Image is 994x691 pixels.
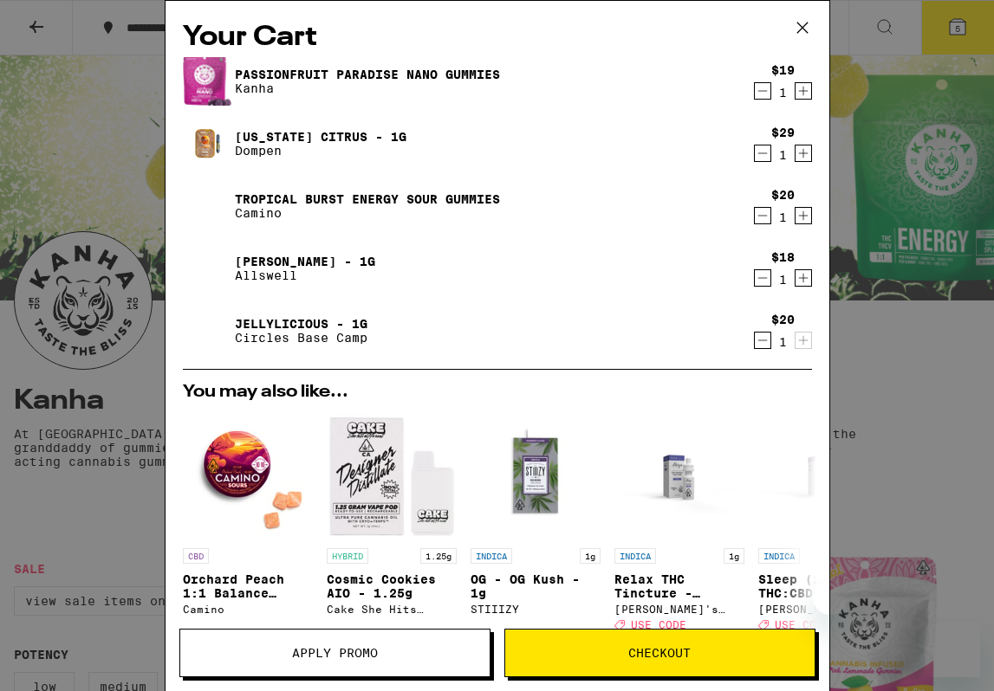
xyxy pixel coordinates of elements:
button: Increment [795,145,812,162]
span: USE CODE [PERSON_NAME] [758,619,848,643]
p: INDICA [758,548,800,564]
img: Jellylicious - 1g [183,307,231,355]
p: Relax THC Tincture - 1000mg [614,572,744,600]
a: Open page for Cosmic Cookies AIO - 1.25g from Cake She Hits Different [327,410,457,652]
p: OG - OG Kush - 1g [471,572,601,600]
img: Camino - Orchard Peach 1:1 Balance Sours Gummies [183,410,313,539]
button: Decrement [754,145,771,162]
div: 1 [771,335,795,349]
button: Decrement [754,269,771,287]
img: King Louis XIII - 1g [183,244,231,293]
button: Decrement [754,332,771,349]
div: $19 [771,63,795,77]
p: Circles Base Camp [235,331,367,345]
div: [PERSON_NAME]'s Medicinals [758,604,888,615]
a: Open page for Relax THC Tincture - 1000mg from Mary's Medicinals [614,410,744,652]
span: Apply Promo [292,647,378,659]
div: $20 [771,313,795,326]
div: $20 [771,188,795,202]
h2: You may also like... [183,384,812,401]
p: Camino [235,206,500,220]
div: $29 [771,126,795,139]
div: 1 [771,210,795,224]
a: Open page for OG - OG Kush - 1g from STIIIZY [471,410,601,652]
img: Passionfruit Paradise Nano Gummies [183,55,231,107]
img: Cake She Hits Different - Cosmic Cookies AIO - 1.25g [327,410,457,539]
a: Jellylicious - 1g [235,317,367,331]
button: Decrement [754,207,771,224]
div: Camino [183,604,313,615]
p: Allswell [235,268,375,282]
p: INDICA [614,548,656,564]
img: STIIIZY - OG - OG Kush - 1g [471,410,601,539]
h2: Your Cart [183,18,812,57]
img: California Citrus - 1g [183,119,231,168]
div: 1 [771,273,795,287]
span: Checkout [628,647,691,659]
p: Kanha [235,81,500,95]
div: [PERSON_NAME]'s Medicinals [614,604,744,615]
p: 1g [580,548,601,564]
img: Mary's Medicinals - Relax THC Tincture - 1000mg [614,410,744,539]
p: Cosmic Cookies AIO - 1.25g [327,572,457,600]
button: Increment [795,332,812,349]
button: Checkout [504,629,815,677]
div: $18 [771,250,795,264]
div: 1 [771,148,795,162]
img: Tropical Burst Energy Sour Gummies [183,182,231,230]
p: 1.25g [420,548,457,564]
button: Decrement [754,82,771,100]
button: Increment [795,82,812,100]
p: Orchard Peach 1:1 Balance Sours Gummies [183,572,313,600]
p: Sleep (2:1:1 THC:CBD:CBN) Tincture - 200mg [758,572,888,600]
iframe: Close message [813,580,848,615]
span: USE CODE [PERSON_NAME] [614,619,705,643]
button: Increment [795,269,812,287]
p: HYBRID [327,548,368,564]
p: Dompen [235,144,406,158]
a: Passionfruit Paradise Nano Gummies [235,68,500,81]
div: Cake She Hits Different [327,604,457,615]
div: 1 [771,86,795,100]
a: Open page for Sleep (2:1:1 THC:CBD:CBN) Tincture - 200mg from Mary's Medicinals [758,410,888,652]
button: Increment [795,207,812,224]
a: Tropical Burst Energy Sour Gummies [235,192,500,206]
p: INDICA [471,548,512,564]
button: Apply Promo [179,629,491,677]
iframe: Button to launch messaging window [925,622,980,677]
p: 1g [724,548,744,564]
img: Mary's Medicinals - Sleep (2:1:1 THC:CBD:CBN) Tincture - 200mg [758,410,888,539]
a: [PERSON_NAME] - 1g [235,255,375,268]
a: Open page for Orchard Peach 1:1 Balance Sours Gummies from Camino [183,410,313,652]
div: STIIIZY [471,604,601,615]
a: [US_STATE] Citrus - 1g [235,130,406,144]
